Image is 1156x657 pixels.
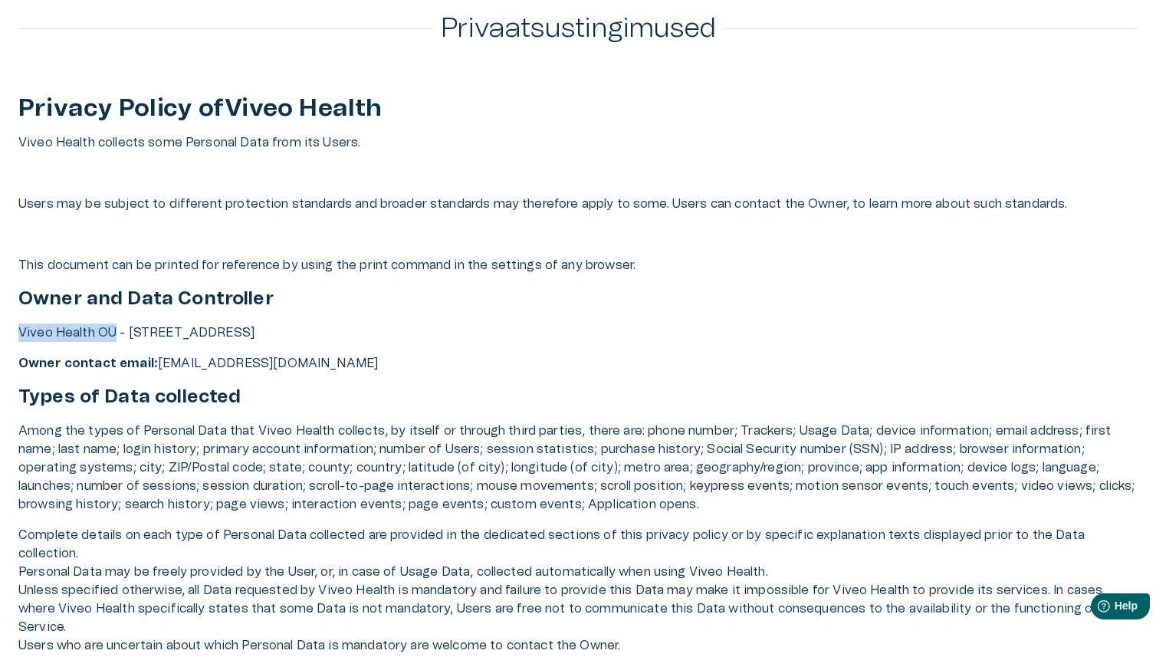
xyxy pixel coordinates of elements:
[25,40,37,52] img: website_grey.svg
[18,290,1138,308] h2: Owner and Data Controller
[18,133,1138,152] p: Viveo Health collects some Personal Data from its Users.
[18,354,1138,373] p: [EMAIL_ADDRESS][DOMAIN_NAME]
[41,89,54,101] img: tab_domain_overview_orange.svg
[169,90,258,100] div: Keywords by Traffic
[18,195,1138,213] p: Users may be subject to different protection standards and broader standards may therefore apply ...
[441,12,716,45] h2: Privaatsustingimused
[18,324,1138,342] p: Viveo Health OÜ - [STREET_ADDRESS]
[153,89,165,101] img: tab_keywords_by_traffic_grey.svg
[18,256,1138,274] p: This document can be printed for reference by using the print command in the settings of any brow...
[18,357,158,370] strong: Owner contact email:
[40,40,169,52] div: Domain: [DOMAIN_NAME]
[18,99,1138,117] h1: Privacy Policy of
[18,388,1138,406] h2: Types of Data collected
[225,96,383,120] strong: Viveo Health
[58,90,137,100] div: Domain Overview
[18,422,1138,514] p: Among the types of Personal Data that Viveo Health collects, by itself or through third parties, ...
[1036,587,1156,630] iframe: Help widget launcher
